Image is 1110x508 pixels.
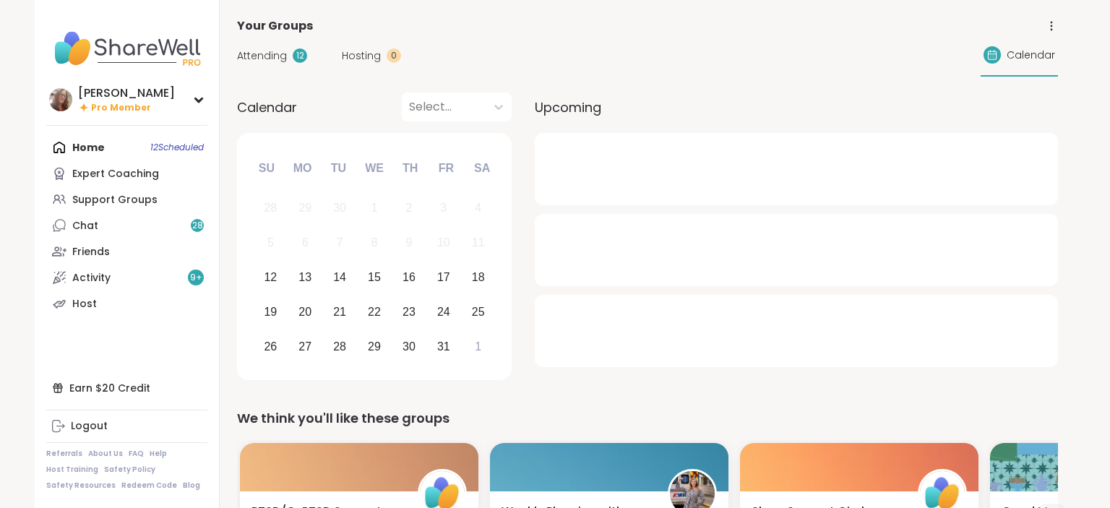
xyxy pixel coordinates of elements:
a: Blog [183,481,200,491]
div: 28 [333,337,346,356]
a: Referrals [46,449,82,459]
span: Upcoming [535,98,601,117]
div: Choose Monday, October 13th, 2025 [290,262,321,293]
div: 18 [472,267,485,287]
div: Not available Thursday, October 9th, 2025 [394,228,425,259]
div: Choose Saturday, October 25th, 2025 [462,296,494,327]
div: Su [251,152,283,184]
div: Support Groups [72,193,158,207]
div: 28 [264,198,277,218]
div: Choose Tuesday, October 21st, 2025 [324,296,356,327]
div: 2 [405,198,412,218]
div: 6 [302,233,309,252]
div: Tu [322,152,354,184]
div: Not available Thursday, October 2nd, 2025 [394,193,425,224]
div: Choose Saturday, November 1st, 2025 [462,331,494,362]
div: 14 [333,267,346,287]
div: Th [395,152,426,184]
div: 13 [298,267,311,287]
div: Not available Tuesday, October 7th, 2025 [324,228,356,259]
div: 1 [475,337,481,356]
div: Logout [71,419,108,434]
a: FAQ [129,449,144,459]
div: 31 [437,337,450,356]
div: 22 [368,302,381,322]
div: Choose Thursday, October 16th, 2025 [394,262,425,293]
div: month 2025-10 [253,191,495,363]
div: 30 [333,198,346,218]
div: Not available Wednesday, October 8th, 2025 [359,228,390,259]
div: 16 [403,267,416,287]
a: Logout [46,413,207,439]
div: Not available Sunday, September 28th, 2025 [255,193,286,224]
span: Hosting [342,48,381,64]
div: 3 [440,198,447,218]
a: Host Training [46,465,98,475]
div: Activity [72,271,111,285]
div: 10 [437,233,450,252]
div: Friends [72,245,110,259]
div: Host [72,297,97,311]
div: 11 [472,233,485,252]
div: Fr [430,152,462,184]
span: Your Groups [237,17,313,35]
div: Choose Monday, October 27th, 2025 [290,331,321,362]
a: About Us [88,449,123,459]
a: Redeem Code [121,481,177,491]
img: ShareWell Nav Logo [46,23,207,74]
div: 17 [437,267,450,287]
div: [PERSON_NAME] [78,85,175,101]
div: Choose Saturday, October 18th, 2025 [462,262,494,293]
div: Mo [286,152,318,184]
div: Choose Wednesday, October 29th, 2025 [359,331,390,362]
div: Chat [72,219,98,233]
div: Expert Coaching [72,167,159,181]
div: Choose Monday, October 20th, 2025 [290,296,321,327]
div: 8 [371,233,378,252]
div: We [358,152,390,184]
div: 20 [298,302,311,322]
a: Friends [46,238,207,264]
div: We think you'll like these groups [237,408,1058,429]
div: 25 [472,302,485,322]
span: Calendar [237,98,297,117]
div: 30 [403,337,416,356]
a: Activity9+ [46,264,207,290]
div: 12 [264,267,277,287]
div: Sa [466,152,498,184]
div: Not available Monday, September 29th, 2025 [290,193,321,224]
div: 7 [337,233,343,252]
div: Choose Sunday, October 26th, 2025 [255,331,286,362]
div: Choose Tuesday, October 28th, 2025 [324,331,356,362]
div: 15 [368,267,381,287]
div: Not available Wednesday, October 1st, 2025 [359,193,390,224]
a: Help [150,449,167,459]
div: Earn $20 Credit [46,375,207,401]
a: Support Groups [46,186,207,212]
div: Choose Thursday, October 30th, 2025 [394,331,425,362]
div: 12 [293,48,307,63]
div: Not available Friday, October 10th, 2025 [428,228,459,259]
span: 9 + [190,272,202,284]
div: Choose Wednesday, October 15th, 2025 [359,262,390,293]
div: 4 [475,198,481,218]
a: Chat28 [46,212,207,238]
div: Choose Friday, October 24th, 2025 [428,296,459,327]
span: 28 [192,220,203,232]
div: 24 [437,302,450,322]
div: Not available Tuesday, September 30th, 2025 [324,193,356,224]
div: 1 [371,198,378,218]
span: Pro Member [91,102,151,114]
div: 19 [264,302,277,322]
div: Choose Sunday, October 12th, 2025 [255,262,286,293]
div: 23 [403,302,416,322]
a: Safety Policy [104,465,155,475]
div: Not available Sunday, October 5th, 2025 [255,228,286,259]
div: Choose Friday, October 31st, 2025 [428,331,459,362]
div: 26 [264,337,277,356]
a: Expert Coaching [46,160,207,186]
div: Not available Saturday, October 4th, 2025 [462,193,494,224]
div: Choose Friday, October 17th, 2025 [428,262,459,293]
div: Not available Saturday, October 11th, 2025 [462,228,494,259]
div: Choose Tuesday, October 14th, 2025 [324,262,356,293]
